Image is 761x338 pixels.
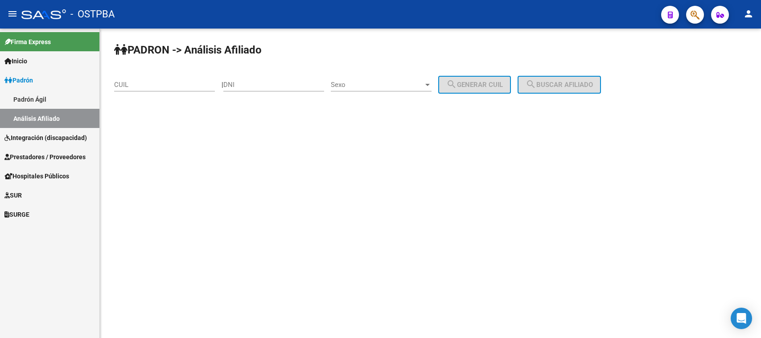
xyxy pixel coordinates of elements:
span: Inicio [4,56,27,66]
span: - OSTPBA [70,4,115,24]
span: Padrón [4,75,33,85]
span: Buscar afiliado [526,81,593,89]
span: Integración (discapacidad) [4,133,87,143]
div: | [222,81,518,89]
span: Prestadores / Proveedores [4,152,86,162]
button: Buscar afiliado [518,76,601,94]
span: Hospitales Públicos [4,171,69,181]
mat-icon: search [526,79,536,90]
span: SURGE [4,210,29,219]
button: Generar CUIL [438,76,511,94]
span: Firma Express [4,37,51,47]
mat-icon: search [446,79,457,90]
div: Open Intercom Messenger [731,308,752,329]
strong: PADRON -> Análisis Afiliado [114,44,262,56]
span: Sexo [331,81,424,89]
span: Generar CUIL [446,81,503,89]
mat-icon: menu [7,8,18,19]
span: SUR [4,190,22,200]
mat-icon: person [743,8,754,19]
